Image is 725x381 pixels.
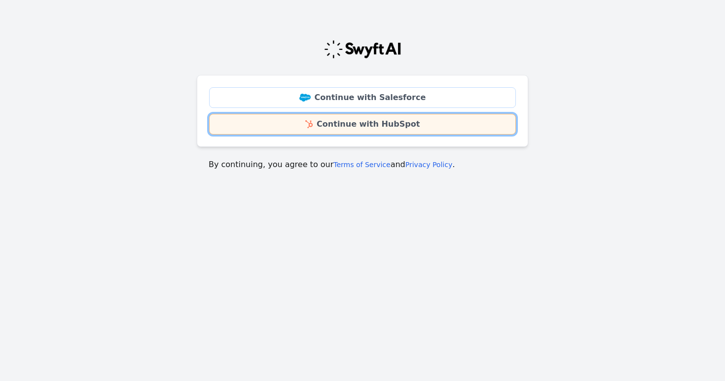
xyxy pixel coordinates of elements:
img: Salesforce [299,94,311,102]
a: Continue with Salesforce [209,87,516,108]
img: Swyft Logo [324,39,401,59]
a: Continue with HubSpot [209,114,516,135]
a: Terms of Service [333,161,390,169]
p: By continuing, you agree to our and . [209,159,516,171]
a: Privacy Policy [405,161,452,169]
img: HubSpot [305,120,313,128]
